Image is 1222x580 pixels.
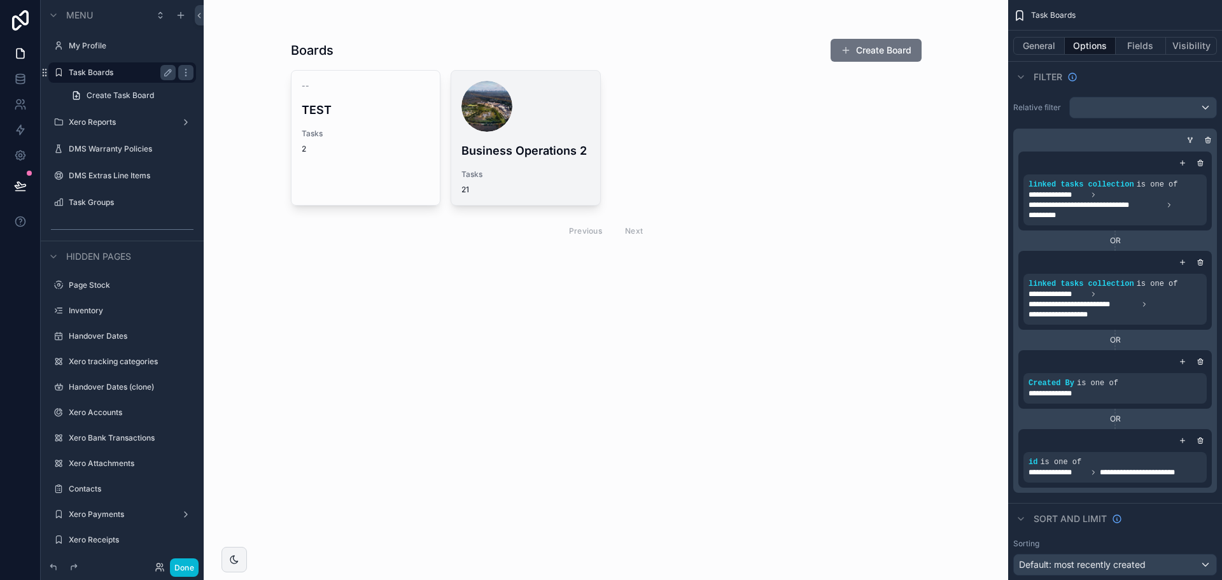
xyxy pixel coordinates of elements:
[69,67,171,78] label: Task Boards
[69,41,193,51] label: My Profile
[69,433,193,443] label: Xero Bank Transactions
[461,142,590,159] h4: Business Operations 2
[69,509,176,520] label: Xero Payments
[302,101,430,118] h4: TEST
[69,197,193,208] label: Task Groups
[1065,37,1116,55] button: Options
[69,171,193,181] label: DMS Extras Line Items
[69,458,193,469] label: Xero Attachments
[69,484,193,494] label: Contacts
[1013,554,1217,576] button: Default: most recently created
[1077,379,1118,388] span: is one of
[69,382,193,392] label: Handover Dates (clone)
[461,185,469,195] span: 21
[1018,414,1212,424] div: OR
[69,407,193,418] label: Xero Accounts
[69,331,193,341] label: Handover Dates
[1029,458,1037,467] span: id
[1013,37,1065,55] button: General
[1029,180,1134,189] span: linked tasks collection
[291,41,334,59] h1: Boards
[1166,37,1217,55] button: Visibility
[69,117,176,127] label: Xero Reports
[1137,180,1178,189] span: is one of
[66,9,93,22] span: Menu
[1018,335,1212,345] div: OR
[1137,279,1178,288] span: is one of
[170,558,199,577] button: Done
[69,357,193,367] label: Xero tracking categories
[1040,458,1081,467] span: is one of
[302,81,309,91] span: --
[451,70,601,206] a: Business Operations 2Tasks21
[69,144,193,154] label: DMS Warranty Policies
[66,250,131,263] span: Hidden pages
[302,129,430,139] span: Tasks
[1116,37,1167,55] button: Fields
[461,169,590,180] span: Tasks
[69,535,193,545] label: Xero Receipts
[1019,559,1146,570] span: Default: most recently created
[1031,10,1076,20] span: Task Boards
[1013,103,1064,113] label: Relative filter
[69,306,193,316] label: Inventory
[1034,513,1107,525] span: Sort And Limit
[1029,379,1074,388] span: Created By
[291,70,441,206] a: --TESTTasks2
[1029,279,1134,288] span: linked tasks collection
[64,85,196,106] a: Create Task Board
[1018,236,1212,246] div: OR
[87,90,154,101] span: Create Task Board
[69,280,193,290] label: Page Stock
[831,39,922,62] button: Create Board
[302,144,306,154] span: 2
[1034,71,1062,83] span: Filter
[1013,539,1039,549] label: Sorting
